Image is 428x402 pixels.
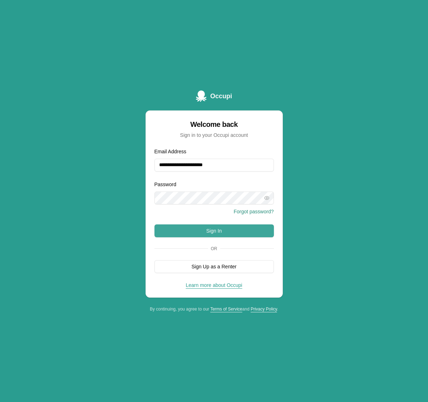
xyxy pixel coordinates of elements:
span: Or [208,246,220,252]
div: By continuing, you agree to our and . [146,306,283,312]
a: Terms of Service [210,307,242,312]
div: Welcome back [154,119,274,129]
a: Privacy Policy [251,307,277,312]
a: Occupi [196,90,232,102]
div: Sign in to your Occupi account [154,131,274,139]
a: Learn more about Occupi [186,282,242,288]
label: Email Address [154,149,186,154]
label: Password [154,182,176,187]
span: Occupi [210,91,232,101]
button: Sign Up as a Renter [154,260,274,273]
button: Forgot password? [233,208,274,215]
button: Sign In [154,224,274,237]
